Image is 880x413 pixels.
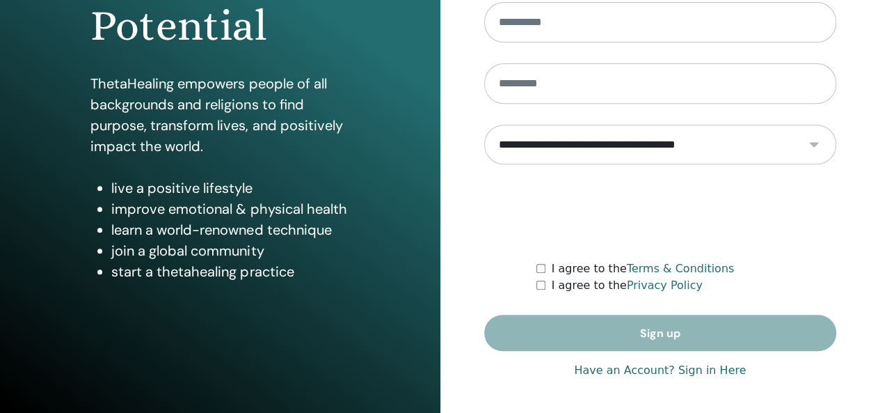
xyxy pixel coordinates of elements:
[90,73,349,157] p: ThetaHealing empowers people of all backgrounds and religions to find purpose, transform lives, a...
[627,279,703,292] a: Privacy Policy
[551,260,734,277] label: I agree to the
[111,178,349,198] li: live a positive lifestyle
[627,262,734,275] a: Terms & Conditions
[111,198,349,219] li: improve emotional & physical health
[111,240,349,261] li: join a global community
[574,362,746,379] a: Have an Account? Sign in Here
[551,277,702,294] label: I agree to the
[554,185,766,240] iframe: reCAPTCHA
[111,219,349,240] li: learn a world-renowned technique
[111,261,349,282] li: start a thetahealing practice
